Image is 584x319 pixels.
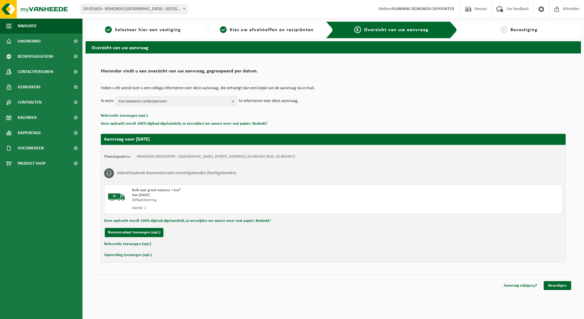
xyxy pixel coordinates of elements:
[18,34,41,49] span: Dashboard
[230,28,314,32] span: Kies uw afvalstoffen en recipiënten
[132,188,181,192] span: Bulk vast groot volume > 6m³
[101,69,566,77] h2: Hieronder vindt u een overzicht van uw aanvraag, gegroepeerd per datum.
[104,251,152,259] button: Opmerking toevoegen (opt.)
[18,125,41,141] span: Rapportage
[18,49,53,64] span: Bedrijfsgegevens
[101,86,566,90] p: Indien u dit wenst kunt u een collega informeren over deze aanvraag, die ontvangt dan een kopie v...
[132,206,358,211] div: Aantal: 1
[18,141,44,156] span: Documenten
[354,26,361,33] span: 3
[115,28,181,32] span: Selecteer hier een vestiging
[104,240,151,248] button: Referentie toevoegen (opt.)
[105,228,163,237] button: Nummerplaat toevoegen (opt.)
[220,26,227,33] span: 2
[18,18,37,34] span: Navigatie
[132,193,150,197] strong: Van [DATE]
[101,120,267,128] button: Deze opdracht wordt 100% digitaal afgehandeld, zo vermijden we samen weer wat papier. Bedankt!
[132,198,358,203] div: Zelfaanlevering
[104,217,271,225] button: Deze opdracht wordt 100% digitaal afgehandeld, zo vermijden we samen weer wat papier. Bedankt!
[137,154,295,159] td: REMONDIS DEPOORTER - [GEOGRAPHIC_DATA], [STREET_ADDRESS] (10-895697/BUS, 10-895697)
[105,26,112,33] span: 1
[18,95,42,110] span: Contracten
[18,79,41,95] span: Gebruikers
[117,168,236,178] h3: Asbesthoudende bouwmaterialen cementgebonden (hechtgebonden)
[499,281,542,290] a: Aanvraag wijzigen
[18,64,53,79] span: Contactpersonen
[81,5,188,14] span: 03-052819 - REMONDIS WEST-VLAANDEREN - OOSTENDE
[101,97,114,106] p: Ik wens
[101,112,148,120] button: Referentie toevoegen (opt.)
[18,110,37,125] span: Kalender
[115,97,237,106] button: Kies bestaand contactpersoon
[239,97,299,106] p: te informeren over deze aanvraag.
[89,26,197,34] a: 1Selecteer hier een vestiging
[108,188,126,206] img: BL-SO-LV.png
[544,281,571,290] a: Bevestigen
[392,7,454,11] strong: PLANNING REMONDIS DEPOORTER
[119,97,229,106] span: Kies bestaand contactpersoon
[364,28,429,32] span: Overzicht van uw aanvraag
[510,28,538,32] span: Bevestiging
[104,155,131,159] strong: Plaatsingsadres:
[501,26,507,33] span: 4
[18,156,46,171] span: Product Shop
[81,5,187,13] span: 03-052819 - REMONDIS WEST-VLAANDEREN - OOSTENDE
[213,26,321,34] a: 2Kies uw afvalstoffen en recipiënten
[86,41,581,53] h2: Overzicht van uw aanvraag
[104,137,150,142] strong: Aanvraag voor [DATE]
